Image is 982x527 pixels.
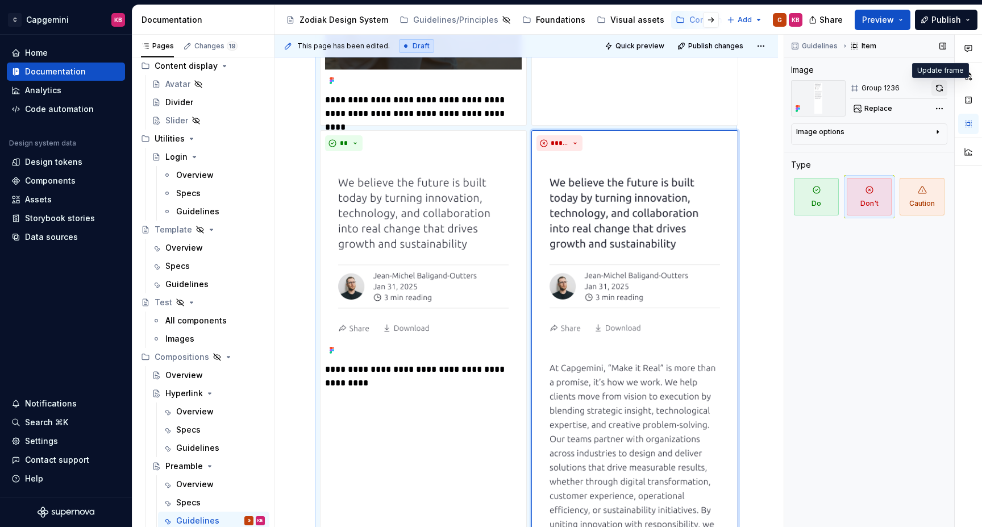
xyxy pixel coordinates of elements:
[136,348,269,366] div: Compositions
[788,38,843,54] button: Guidelines
[147,366,269,384] a: Overview
[147,457,269,475] a: Preamble
[147,275,269,293] a: Guidelines
[844,175,894,218] button: Don't
[114,15,122,24] div: KB
[158,493,269,512] a: Specs
[165,333,194,345] div: Images
[25,473,43,484] div: Help
[25,231,78,243] div: Data sources
[142,14,269,26] div: Documentation
[796,127,844,136] div: Image options
[671,11,744,29] a: Components
[155,224,192,235] div: Template
[158,439,269,457] a: Guidelines
[7,81,125,99] a: Analytics
[26,14,69,26] div: Capgemini
[25,417,68,428] div: Search ⌘K
[738,15,752,24] span: Add
[281,11,393,29] a: Zodiak Design System
[176,169,214,181] div: Overview
[2,7,130,32] button: CCapgeminiKB
[792,15,800,24] div: KB
[7,209,125,227] a: Storybook stories
[395,11,515,29] a: Guidelines/Principles
[723,12,766,28] button: Add
[158,202,269,221] a: Guidelines
[165,370,203,381] div: Overview
[25,435,58,447] div: Settings
[413,14,498,26] div: Guidelines/Principles
[25,103,94,115] div: Code automation
[147,384,269,402] a: Hyperlink
[25,175,76,186] div: Components
[165,78,190,90] div: Avatar
[847,178,892,215] span: Don't
[165,279,209,290] div: Guidelines
[325,156,522,358] img: 3f1280f2-a751-44a8-ad2f-798609044bf8.png
[147,93,269,111] a: Divider
[931,14,961,26] span: Publish
[38,507,94,518] svg: Supernova Logo
[7,190,125,209] a: Assets
[176,479,214,490] div: Overview
[257,515,263,526] div: KB
[7,153,125,171] a: Design tokens
[7,63,125,81] a: Documentation
[165,97,193,108] div: Divider
[165,388,203,399] div: Hyperlink
[297,42,390,51] span: This page has been edited.
[803,10,850,30] button: Share
[802,42,838,51] span: Guidelines
[176,206,219,217] div: Guidelines
[227,42,238,51] span: 19
[850,101,897,117] button: Replace
[25,85,61,96] div: Analytics
[25,213,95,224] div: Storybook stories
[518,11,590,29] a: Foundations
[136,57,269,75] div: Content display
[796,127,942,141] button: Image options
[900,178,944,215] span: Caution
[147,312,269,330] a: All components
[155,351,209,363] div: Compositions
[7,470,125,488] button: Help
[155,297,172,308] div: Test
[136,130,269,148] div: Utilities
[165,242,203,254] div: Overview
[155,60,218,72] div: Content display
[165,115,188,126] div: Slider
[158,166,269,184] a: Overview
[158,402,269,421] a: Overview
[165,151,188,163] div: Login
[7,432,125,450] a: Settings
[176,497,201,508] div: Specs
[794,178,839,215] span: Do
[413,42,430,51] span: Draft
[791,159,811,171] div: Type
[791,64,814,76] div: Image
[7,395,125,413] button: Notifications
[136,293,269,312] a: Test
[176,515,219,526] div: Guidelines
[281,9,721,31] div: Page tree
[592,11,669,29] a: Visual assets
[147,148,269,166] a: Login
[155,133,185,144] div: Utilities
[25,194,52,205] div: Assets
[674,38,748,54] button: Publish changes
[147,330,269,348] a: Images
[147,239,269,257] a: Overview
[165,315,227,326] div: All components
[165,460,203,472] div: Preamble
[7,451,125,469] button: Contact support
[176,406,214,417] div: Overview
[158,421,269,439] a: Specs
[25,398,77,409] div: Notifications
[897,175,947,218] button: Caution
[176,424,201,435] div: Specs
[176,188,201,199] div: Specs
[862,14,894,26] span: Preview
[147,111,269,130] a: Slider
